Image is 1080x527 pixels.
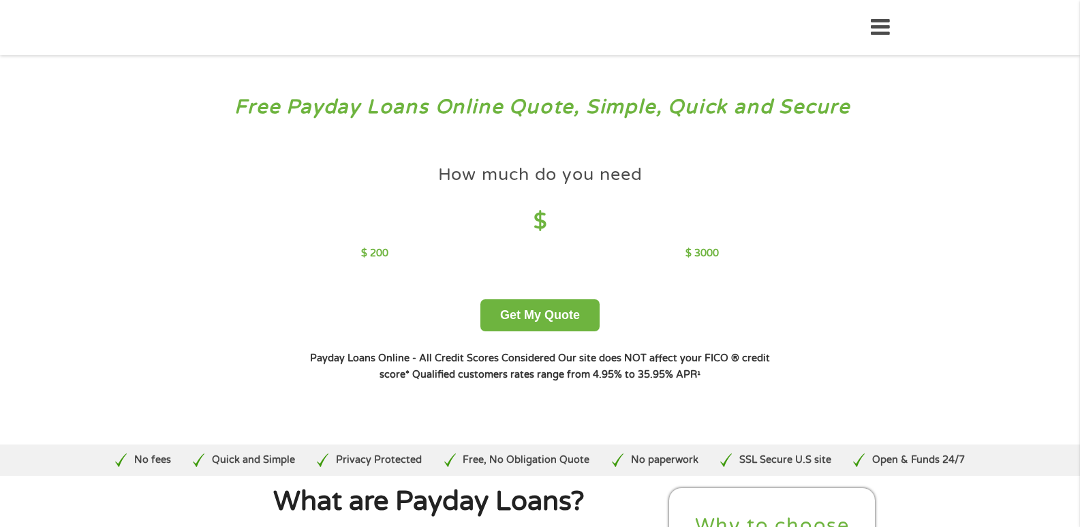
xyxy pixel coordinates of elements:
[480,299,600,331] button: Get My Quote
[872,453,965,468] p: Open & Funds 24/7
[336,453,422,468] p: Privacy Protected
[310,352,555,364] strong: Payday Loans Online - All Credit Scores Considered
[212,453,295,468] p: Quick and Simple
[380,352,770,380] strong: Our site does NOT affect your FICO ® credit score*
[685,246,719,261] p: $ 3000
[361,208,719,236] h4: $
[463,453,589,468] p: Free, No Obligation Quote
[631,453,698,468] p: No paperwork
[739,453,831,468] p: SSL Secure U.S site
[412,369,700,380] strong: Qualified customers rates range from 4.95% to 35.95% APR¹
[203,488,655,515] h1: What are Payday Loans?
[361,246,388,261] p: $ 200
[134,453,171,468] p: No fees
[40,95,1041,120] h3: Free Payday Loans Online Quote, Simple, Quick and Secure
[438,164,643,186] h4: How much do you need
